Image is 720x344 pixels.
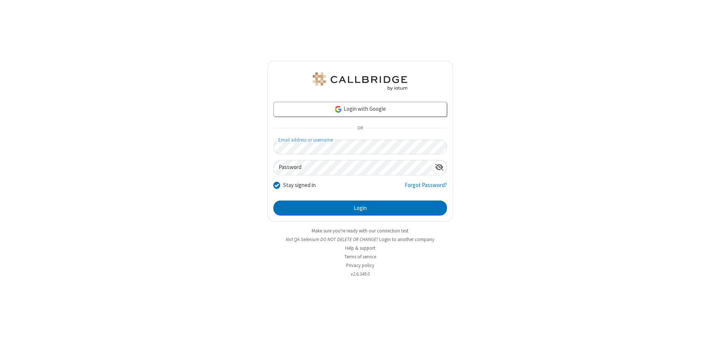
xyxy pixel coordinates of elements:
label: Stay signed in [283,181,316,190]
input: Password [274,160,432,175]
button: Login [273,201,447,216]
div: Show password [432,160,447,174]
button: Login to another company [379,236,434,243]
a: Forgot Password? [405,181,447,195]
input: Email address or username [273,140,447,154]
img: QA Selenium DO NOT DELETE OR CHANGE [311,72,409,91]
img: google-icon.png [334,105,342,113]
li: Not QA Selenium DO NOT DELETE OR CHANGE? [267,236,453,243]
a: Terms of service [344,253,376,260]
a: Make sure you're ready with our connection test [312,228,408,234]
span: OR [354,123,366,134]
li: v2.6.349.0 [267,270,453,278]
a: Login with Google [273,102,447,117]
a: Help & support [345,245,375,251]
a: Privacy policy [346,262,374,269]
